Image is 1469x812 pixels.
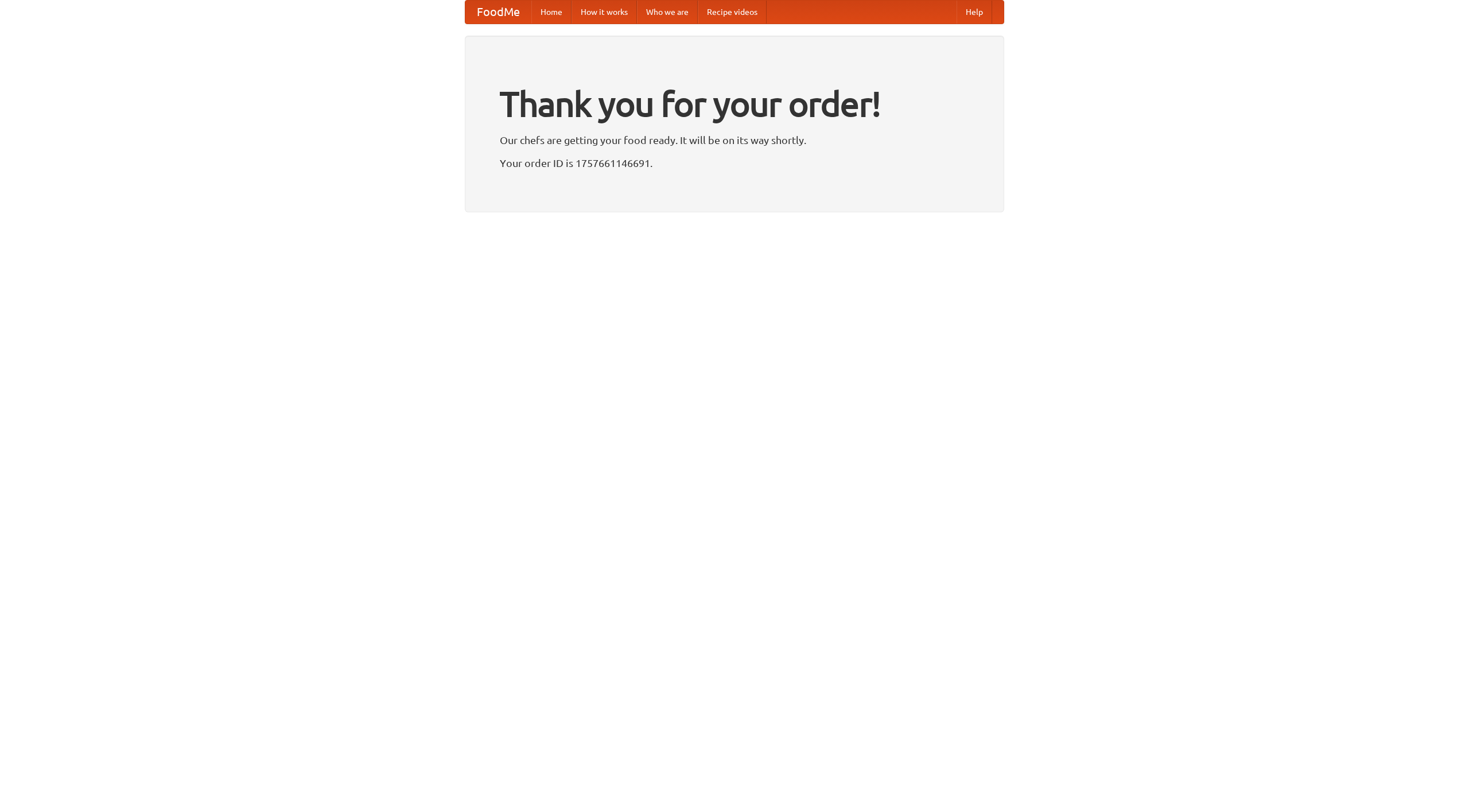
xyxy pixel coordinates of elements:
h1: Thank you for your order! [500,76,969,131]
a: Recipe videos [698,1,767,24]
a: How it works [572,1,637,24]
p: Your order ID is 1757661146691. [500,154,969,172]
a: FoodMe [465,1,531,24]
a: Help [957,1,992,24]
p: Our chefs are getting your food ready. It will be on its way shortly. [500,131,969,149]
a: Who we are [637,1,698,24]
a: Home [531,1,572,24]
